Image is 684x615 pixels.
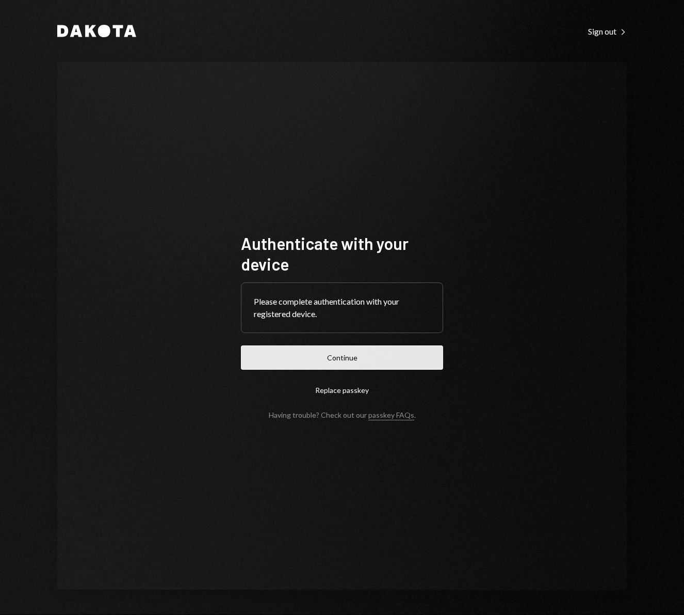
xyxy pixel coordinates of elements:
div: Please complete authentication with your registered device. [254,295,430,320]
div: Having trouble? Check out our . [269,411,416,419]
button: Continue [241,345,443,370]
a: passkey FAQs [368,411,414,420]
div: Sign out [588,26,627,37]
button: Replace passkey [241,378,443,402]
a: Sign out [588,25,627,37]
h1: Authenticate with your device [241,233,443,274]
